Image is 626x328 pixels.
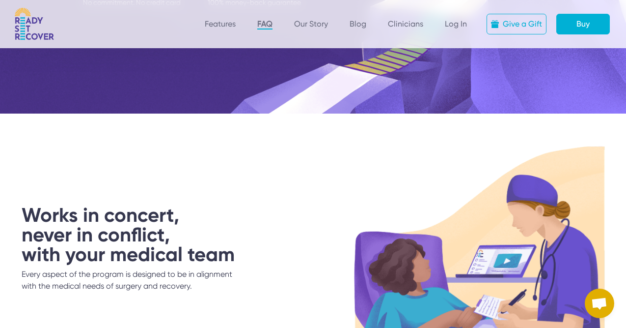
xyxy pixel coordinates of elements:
a: Blog [350,19,366,29]
a: Give a Gift [487,14,546,34]
a: Clinicians [388,19,423,29]
a: Log In [445,19,467,29]
div: Every aspect of the program is designed to be in alignment with the medical needs of surgery and ... [22,268,242,292]
div: Open chat [585,289,614,318]
a: Features [205,19,236,29]
div: Works in concert, never in conflict, with your medical team [22,206,242,265]
div: Give a Gift [503,18,542,30]
a: Buy [556,14,610,34]
div: Buy [576,18,590,30]
a: FAQ [257,19,272,30]
img: RSR [15,8,54,40]
a: Our Story [294,19,328,29]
